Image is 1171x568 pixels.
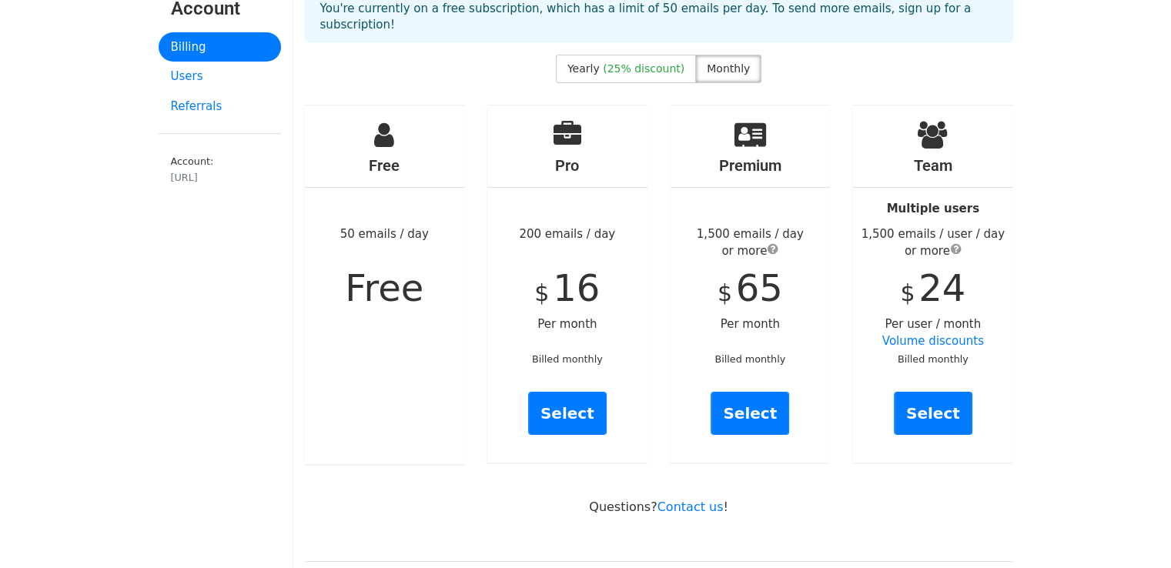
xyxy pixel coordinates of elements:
h4: Free [305,156,465,175]
a: Contact us [657,500,724,514]
a: Select [894,392,972,435]
span: Free [345,266,423,309]
div: Per user / month [853,105,1013,463]
div: 200 emails / day Per month [487,105,647,463]
a: Select [711,392,789,435]
small: Account: [171,155,269,185]
span: Monthly [707,62,750,75]
span: 65 [736,266,783,309]
div: 50 emails / day [305,105,465,464]
a: Volume discounts [882,334,984,348]
h4: Pro [487,156,647,175]
span: $ [534,279,549,306]
span: $ [718,279,732,306]
h4: Team [853,156,1013,175]
h4: Premium [671,156,831,175]
p: You're currently on a free subscription, which has a limit of 50 emails per day. To send more ema... [320,1,998,33]
span: 16 [553,266,600,309]
small: Billed monthly [532,353,603,365]
span: (25% discount) [603,62,684,75]
span: $ [900,279,915,306]
a: Referrals [159,92,281,122]
div: [URL] [171,170,269,185]
div: 1,500 emails / day or more [671,226,831,260]
p: Questions? ! [305,499,1013,515]
a: Users [159,62,281,92]
div: 1,500 emails / user / day or more [853,226,1013,260]
a: Select [528,392,607,435]
div: Per month [671,105,831,463]
small: Billed monthly [714,353,785,365]
span: 24 [918,266,965,309]
small: Billed monthly [898,353,969,365]
iframe: Chat Widget [1094,494,1171,568]
span: Yearly [567,62,600,75]
strong: Multiple users [887,202,979,216]
a: Billing [159,32,281,62]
